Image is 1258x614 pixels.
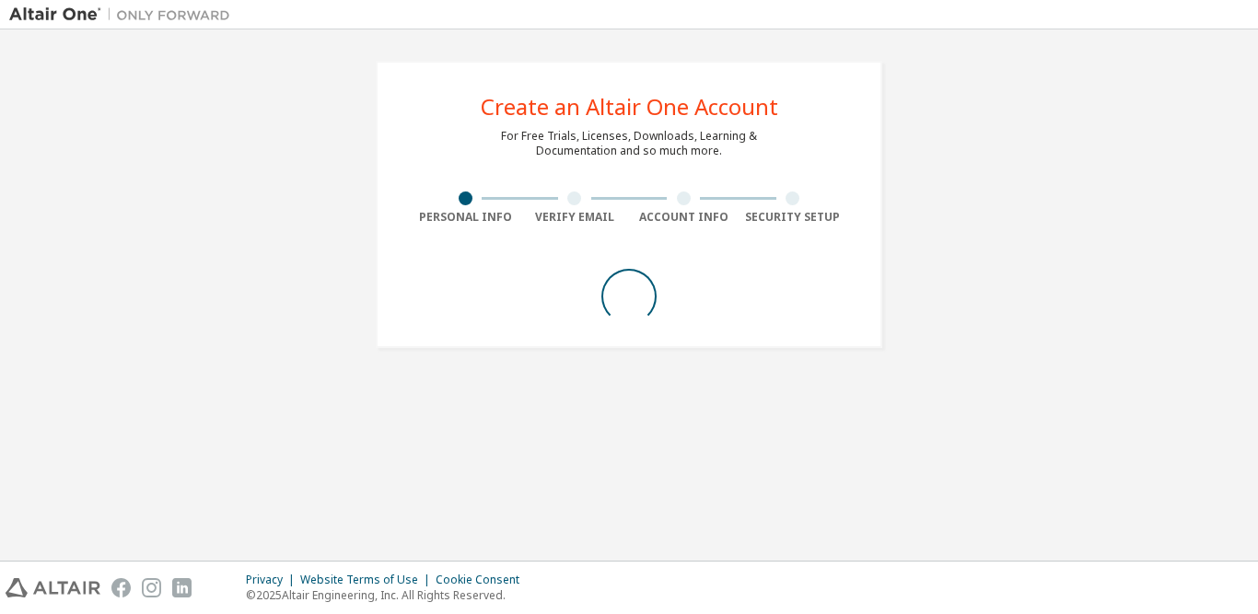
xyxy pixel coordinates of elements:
div: Create an Altair One Account [481,96,778,118]
div: Cookie Consent [436,573,530,587]
p: © 2025 Altair Engineering, Inc. All Rights Reserved. [246,587,530,603]
img: instagram.svg [142,578,161,597]
img: facebook.svg [111,578,131,597]
div: For Free Trials, Licenses, Downloads, Learning & Documentation and so much more. [501,129,757,158]
img: Altair One [9,6,239,24]
div: Security Setup [739,210,848,225]
div: Account Info [629,210,739,225]
img: linkedin.svg [172,578,192,597]
div: Privacy [246,573,300,587]
div: Verify Email [520,210,630,225]
img: altair_logo.svg [6,578,100,597]
div: Personal Info [411,210,520,225]
div: Website Terms of Use [300,573,436,587]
